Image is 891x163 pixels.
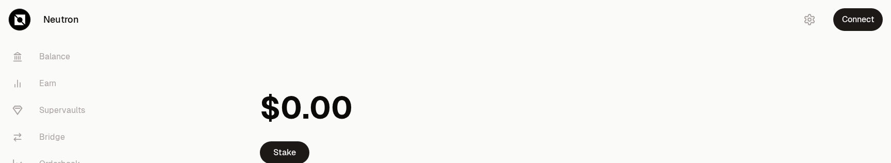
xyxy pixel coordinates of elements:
[4,43,111,70] a: Balance
[4,97,111,124] a: Supervaults
[4,124,111,151] a: Bridge
[833,8,883,31] button: Connect
[4,70,111,97] a: Earn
